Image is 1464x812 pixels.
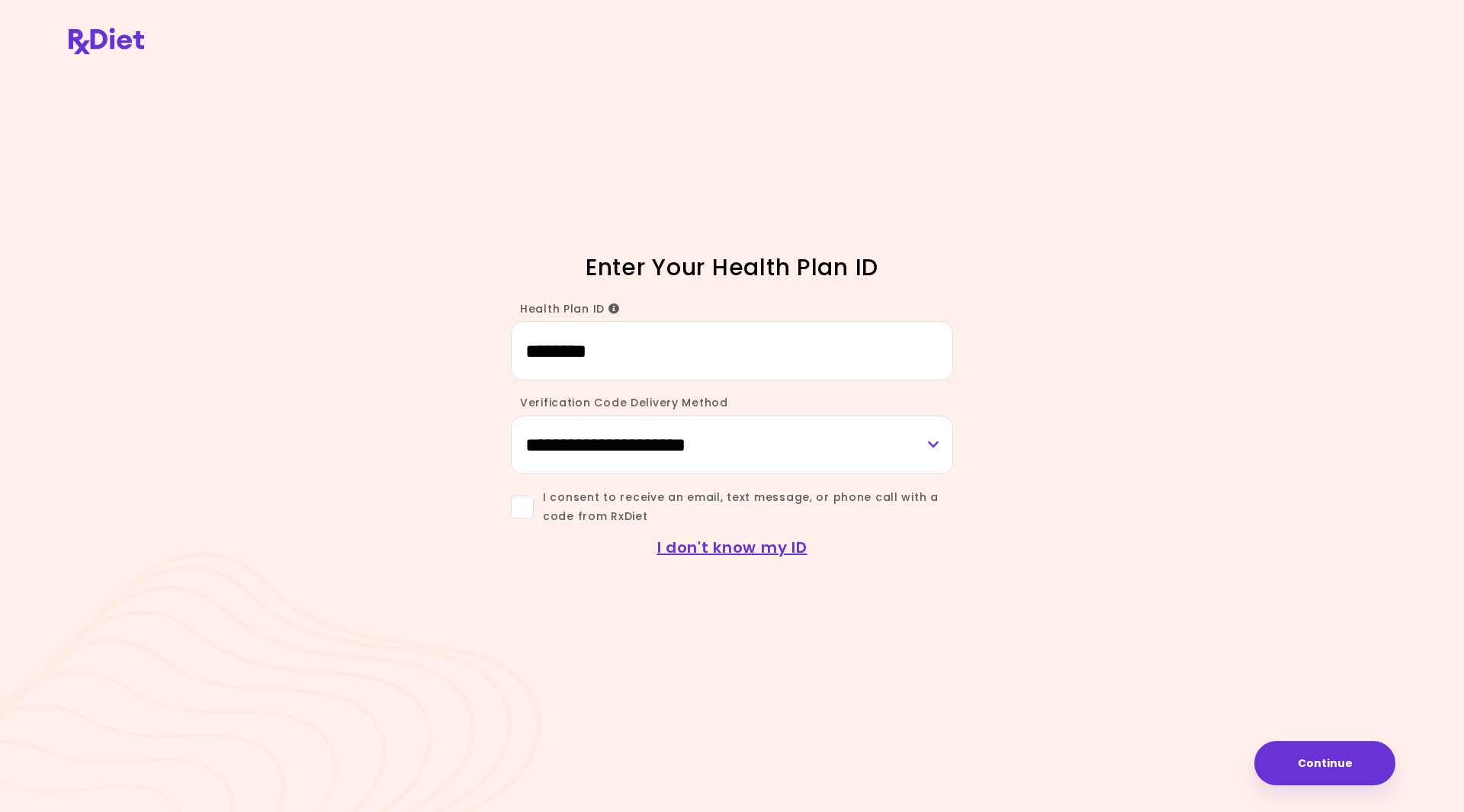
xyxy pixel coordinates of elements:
i: Info [608,303,620,314]
a: I don't know my ID [657,537,807,558]
h1: Enter Your Health Plan ID [465,252,999,282]
span: Health Plan ID [520,301,620,316]
button: Continue [1254,741,1395,785]
span: I consent to receive an email, text message, or phone call with a code from RxDiet [534,488,953,526]
label: Verification Code Delivery Method [511,395,728,410]
img: RxDiet [69,27,144,54]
